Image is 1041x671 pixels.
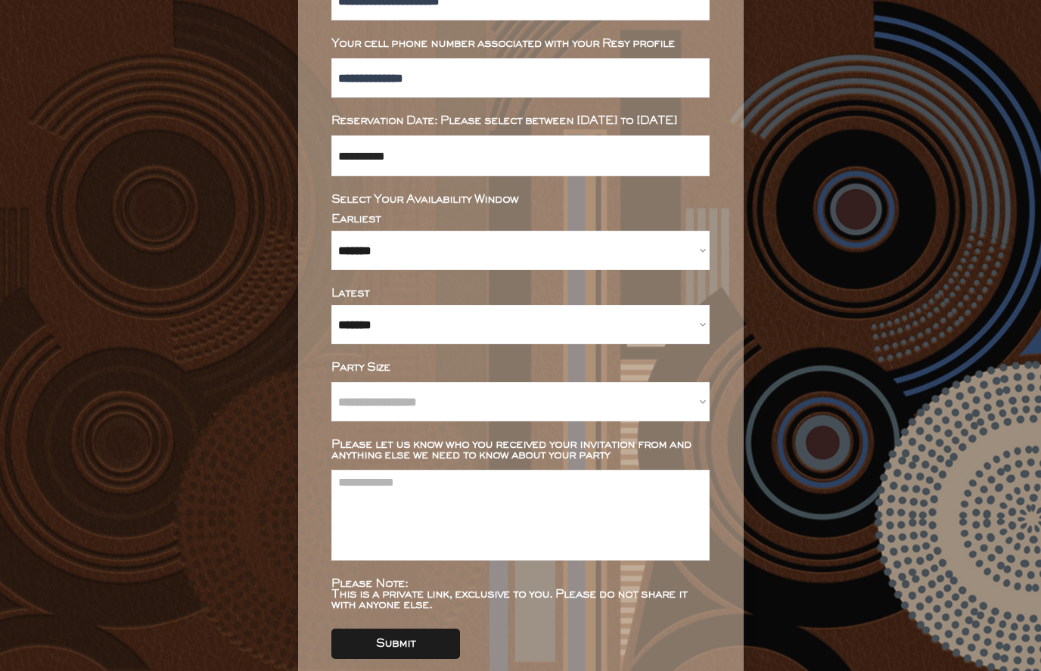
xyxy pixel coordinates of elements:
div: Latest [331,288,710,299]
div: Party Size [331,362,710,373]
div: Reservation Date: Please select between [DATE] to [DATE] [331,116,710,126]
div: Please let us know who you received your invitation from and anything else we need to know about ... [331,440,710,461]
div: Submit [376,638,415,649]
div: Please Note: This is a private link, exclusive to you. Please do not share it with anyone else. [331,579,710,610]
div: Select Your Availability Window [331,194,710,205]
div: Your cell phone number associated with your Resy profile [331,39,710,49]
div: Earliest [331,214,710,225]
